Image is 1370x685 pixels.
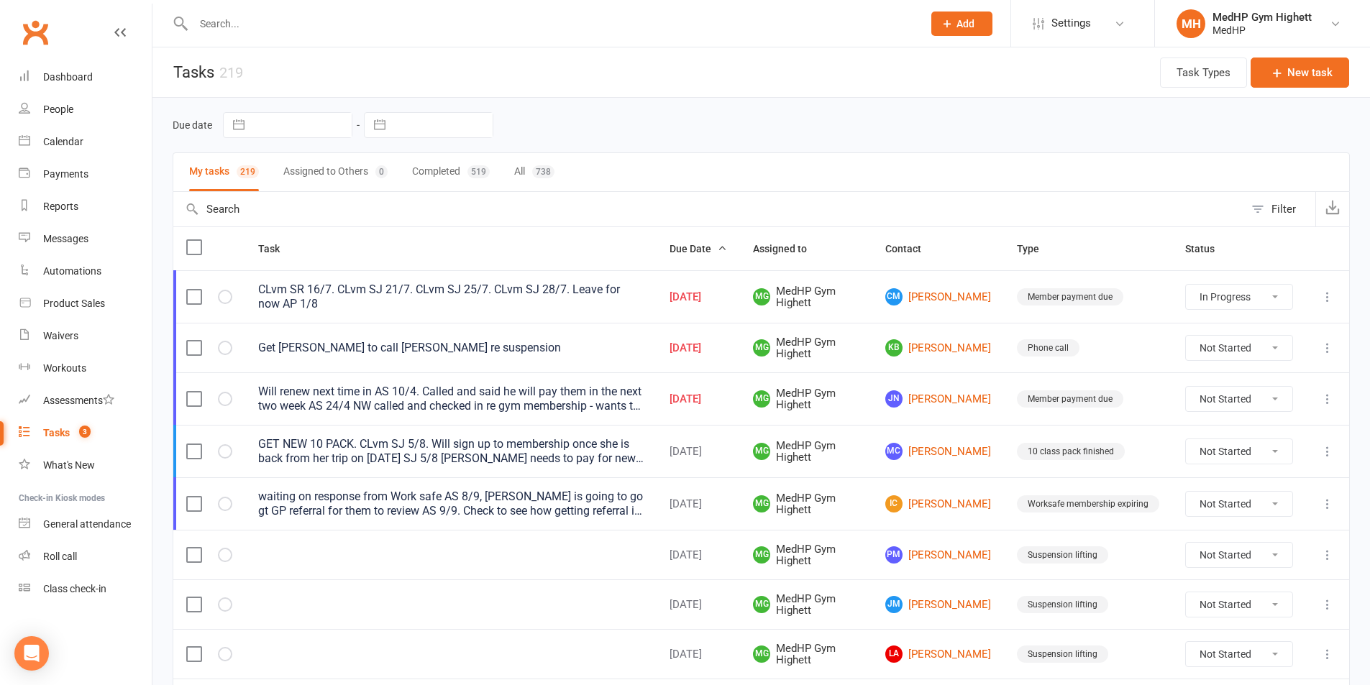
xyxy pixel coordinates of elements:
[670,291,727,303] div: [DATE]
[885,546,991,564] a: PM[PERSON_NAME]
[19,508,152,541] a: General attendance kiosk mode
[753,593,859,617] span: MedHP Gym Highett
[258,240,296,257] button: Task
[412,153,490,191] button: Completed519
[14,636,49,671] div: Open Intercom Messenger
[43,168,88,180] div: Payments
[885,495,903,512] span: IC
[670,648,727,661] div: [DATE]
[885,546,903,564] span: PM
[189,14,913,34] input: Search...
[885,390,991,408] a: JN[PERSON_NAME]
[532,165,554,178] div: 738
[43,427,70,438] div: Tasks
[237,165,259,178] div: 219
[1160,58,1247,88] button: Task Types
[753,443,770,460] span: MG
[1051,7,1091,40] span: Settings
[1017,240,1055,257] button: Type
[19,288,152,320] a: Product Sales
[753,285,859,309] span: MedHP Gym Highett
[753,387,859,411] span: MedHP Gym Highett
[467,165,490,178] div: 519
[885,443,991,460] a: MC[PERSON_NAME]
[19,385,152,417] a: Assessments
[43,298,105,309] div: Product Sales
[173,192,1244,226] input: Search
[753,495,770,512] span: MG
[753,336,859,360] span: MedHP Gym Highett
[753,546,770,564] span: MG
[258,489,644,518] div: waiting on response from Work safe AS 8/9, [PERSON_NAME] is going to go gt GP referral for them t...
[43,459,95,471] div: What's New
[43,136,83,147] div: Calendar
[670,446,727,458] div: [DATE]
[1017,645,1108,663] div: Suspension lifting
[19,223,152,255] a: Messages
[1185,243,1230,254] span: Status
[753,643,859,666] span: MedHP Gym Highett
[19,190,152,223] a: Reports
[885,243,937,254] span: Contact
[375,165,388,178] div: 0
[753,440,859,464] span: MedHP Gym Highett
[43,104,73,115] div: People
[19,449,152,482] a: What's New
[931,12,992,36] button: Add
[43,233,88,244] div: Messages
[1017,443,1125,460] div: 10 class pack finished
[189,153,259,191] button: My tasks219
[670,342,727,354] div: [DATE]
[885,645,903,663] span: LA
[1244,192,1315,226] button: Filter
[885,596,903,613] span: JM
[258,437,644,466] div: GET NEW 10 PACK. CLvm SJ 5/8. Will sign up to membership once she is back from her trip on [DATE]...
[753,596,770,613] span: MG
[670,393,727,405] div: [DATE]
[19,255,152,288] a: Automations
[19,126,152,158] a: Calendar
[1017,288,1123,305] div: Member payment due
[258,341,644,355] div: Get [PERSON_NAME] to call [PERSON_NAME] re suspension
[43,71,93,83] div: Dashboard
[670,599,727,611] div: [DATE]
[17,14,53,50] a: Clubworx
[1213,24,1312,37] div: MedHP
[79,426,91,438] span: 3
[1017,495,1159,512] div: Worksafe membership expiring
[1177,9,1205,38] div: MH
[1213,11,1312,24] div: MedHP Gym Highett
[19,158,152,190] a: Payments
[670,498,727,510] div: [DATE]
[753,288,770,305] span: MG
[753,339,770,357] span: MG
[885,390,903,408] span: JN
[19,417,152,449] a: Tasks 3
[19,573,152,605] a: Class kiosk mode
[283,153,388,191] button: Assigned to Others0
[670,549,727,561] div: [DATE]
[885,645,991,663] a: LA[PERSON_NAME]
[19,352,152,385] a: Workouts
[1017,243,1055,254] span: Type
[670,243,727,254] span: Due Date
[753,243,823,254] span: Assigned to
[885,240,937,257] button: Contact
[43,362,86,374] div: Workouts
[753,240,823,257] button: Assigned to
[753,543,859,567] span: MedHP Gym Highett
[885,339,903,357] span: KB
[19,93,152,126] a: People
[885,443,903,460] span: MC
[258,385,644,413] div: Will renew next time in AS 10/4. Called and said he will pay them in the next two week AS 24/4 NW...
[43,551,77,562] div: Roll call
[1017,596,1108,613] div: Suspension lifting
[885,495,991,512] a: IC[PERSON_NAME]
[1017,339,1079,357] div: Phone call
[43,201,78,212] div: Reports
[956,18,974,29] span: Add
[885,339,991,357] a: KB[PERSON_NAME]
[670,240,727,257] button: Due Date
[1271,201,1296,218] div: Filter
[753,492,859,516] span: MedHP Gym Highett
